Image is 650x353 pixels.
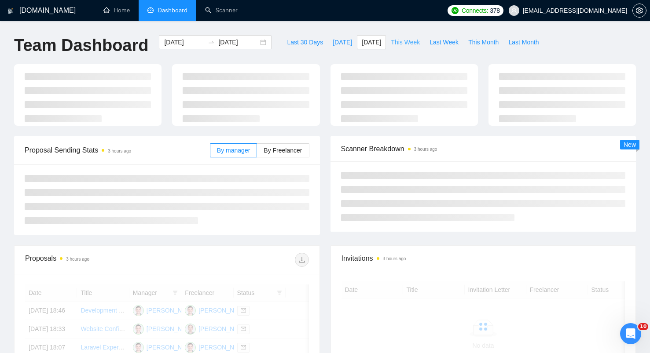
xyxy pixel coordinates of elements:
span: New [624,141,636,148]
h1: Team Dashboard [14,35,148,56]
span: By manager [217,147,250,154]
span: This Week [391,37,420,47]
button: This Week [386,35,425,49]
span: This Month [468,37,499,47]
time: 3 hours ago [383,256,406,261]
span: By Freelancer [264,147,302,154]
span: Last Week [430,37,459,47]
button: Last Week [425,35,463,49]
time: 3 hours ago [414,147,437,152]
time: 3 hours ago [108,149,131,153]
span: [DATE] [362,37,381,47]
span: dashboard [147,7,154,13]
img: upwork-logo.png [452,7,459,14]
button: setting [632,4,646,18]
button: Last Month [503,35,544,49]
a: searchScanner [205,7,238,14]
span: swap-right [208,39,215,46]
input: End date [218,37,258,47]
span: 378 [490,6,499,15]
span: user [511,7,517,14]
span: Last 30 Days [287,37,323,47]
button: [DATE] [328,35,357,49]
img: logo [7,4,14,18]
button: Last 30 Days [282,35,328,49]
div: Proposals [25,253,167,267]
iframe: Intercom live chat [620,323,641,344]
time: 3 hours ago [66,257,89,262]
a: homeHome [103,7,130,14]
span: 10 [638,323,648,330]
a: setting [632,7,646,14]
button: This Month [463,35,503,49]
span: Proposal Sending Stats [25,145,210,156]
span: to [208,39,215,46]
span: Scanner Breakdown [341,143,626,154]
span: Last Month [508,37,539,47]
span: setting [633,7,646,14]
span: [DATE] [333,37,352,47]
button: [DATE] [357,35,386,49]
span: Connects: [462,6,488,15]
span: Invitations [342,253,625,264]
span: Dashboard [158,7,187,14]
input: Start date [164,37,204,47]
